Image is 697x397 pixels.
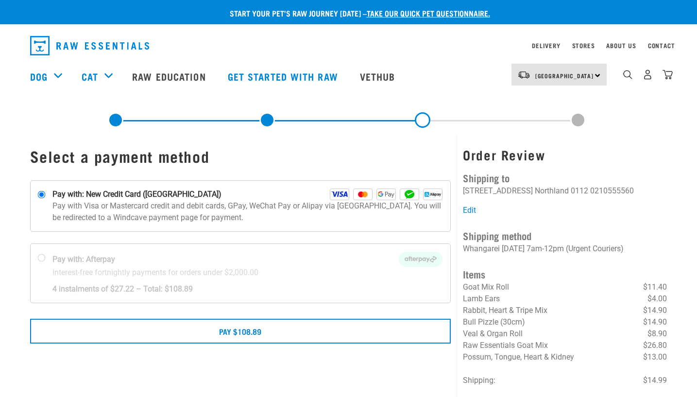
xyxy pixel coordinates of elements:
[463,186,533,195] li: [STREET_ADDRESS]
[648,44,675,47] a: Contact
[643,69,653,80] img: user.png
[463,352,574,362] span: Possum, Tongue, Heart & Kidney
[643,351,667,363] span: $13.00
[463,206,476,215] a: Edit
[643,340,667,351] span: $26.80
[643,375,667,386] span: $14.99
[22,32,675,59] nav: dropdown navigation
[52,189,221,200] strong: Pay with: New Credit Card ([GEOGRAPHIC_DATA])
[643,281,667,293] span: $11.40
[463,341,548,350] span: Raw Essentials Goat Mix
[463,243,667,255] p: Whangarei [DATE] 7am-12pm (Urgent Couriers)
[535,186,588,195] li: Northland 0112
[590,186,634,195] li: 0210555560
[463,228,667,243] h4: Shipping method
[353,189,373,200] img: Mastercard
[122,57,218,96] a: Raw Education
[30,319,451,343] button: Pay $108.89
[463,306,547,315] span: Rabbit, Heart & Tripe Mix
[643,305,667,316] span: $14.90
[463,170,667,185] h4: Shipping to
[463,317,525,327] span: Bull Pizzle (30cm)
[572,44,595,47] a: Stores
[30,147,451,165] h1: Select a payment method
[643,316,667,328] span: $14.90
[535,74,594,77] span: [GEOGRAPHIC_DATA]
[517,70,530,79] img: van-moving.png
[376,189,396,200] img: GPay
[82,69,98,84] a: Cat
[532,44,560,47] a: Delivery
[218,57,350,96] a: Get started with Raw
[37,191,45,199] input: Pay with: New Credit Card ([GEOGRAPHIC_DATA]) Visa Mastercard GPay WeChat Alipay Pay with Visa or...
[463,329,523,338] span: Veal & Organ Roll
[463,266,667,281] h4: Items
[463,282,509,292] span: Goat Mix Roll
[30,69,48,84] a: Dog
[400,189,419,200] img: WeChat
[463,376,495,385] span: Shipping:
[330,189,349,200] img: Visa
[606,44,636,47] a: About Us
[52,200,443,224] p: Pay with Visa or Mastercard credit and debit cards, GPay, WeChat Pay or Alipay via [GEOGRAPHIC_DA...
[463,294,500,303] span: Lamb Ears
[663,69,673,80] img: home-icon@2x.png
[463,147,667,162] h3: Order Review
[423,189,442,200] img: Alipay
[647,328,667,340] span: $8.90
[367,11,490,15] a: take our quick pet questionnaire.
[623,70,632,79] img: home-icon-1@2x.png
[350,57,408,96] a: Vethub
[30,36,149,55] img: Raw Essentials Logo
[647,293,667,305] span: $4.00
